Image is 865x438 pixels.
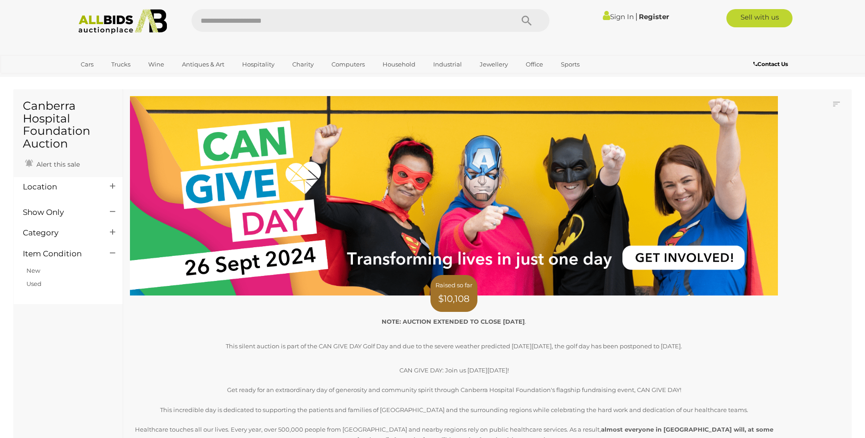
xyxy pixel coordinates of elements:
a: Computers [326,57,371,72]
a: Office [520,57,549,72]
a: Register [639,12,669,21]
a: Jewellery [474,57,514,72]
h4: Category [23,229,96,237]
p: . [130,312,778,327]
a: [GEOGRAPHIC_DATA] [75,72,151,87]
a: Sign In [603,12,634,21]
p: Get ready for an extraordinary day of generosity and community spirit through Canberra Hospital F... [130,385,778,395]
h4: Location [23,183,96,191]
a: Industrial [427,57,468,72]
a: Antiques & Art [176,57,230,72]
b: Contact Us [753,61,788,67]
p: This silent auction is part of the CAN GIVE DAY Golf Day and due to the severe weather predicted ... [130,336,778,351]
a: Charity [286,57,320,72]
h4: Item Condition [23,250,96,258]
p: CAN GIVE DAY: Join us [DATE][DATE]! [130,361,778,376]
a: Contact Us [753,59,790,69]
img: 240829CANGIVEDAY-TOPBANNER.png [130,96,778,295]
a: New [26,267,40,274]
img: Allbids.com.au [73,9,172,34]
a: Sports [555,57,585,72]
span: | [635,11,637,21]
a: Hospitality [236,57,280,72]
a: Household [377,57,421,72]
p: This incredible day is dedicated to supporting the patients and families of [GEOGRAPHIC_DATA] and... [130,405,778,415]
span: Raised so far [435,281,472,289]
h4: Show Only [23,208,96,217]
b: NOTE: AUCTION EXTENDED TO CLOSE [DATE] [382,318,525,325]
a: Sell with us [726,9,792,27]
a: Alert this sale [23,157,82,170]
a: Cars [75,57,99,72]
h1: Canberra Hospital Foundation Auction [23,100,114,150]
a: Trucks [105,57,136,72]
span: $10,108 [438,293,470,304]
a: Wine [142,57,170,72]
span: Alert this sale [34,160,80,168]
button: Search [504,9,549,32]
a: Used [26,280,41,287]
